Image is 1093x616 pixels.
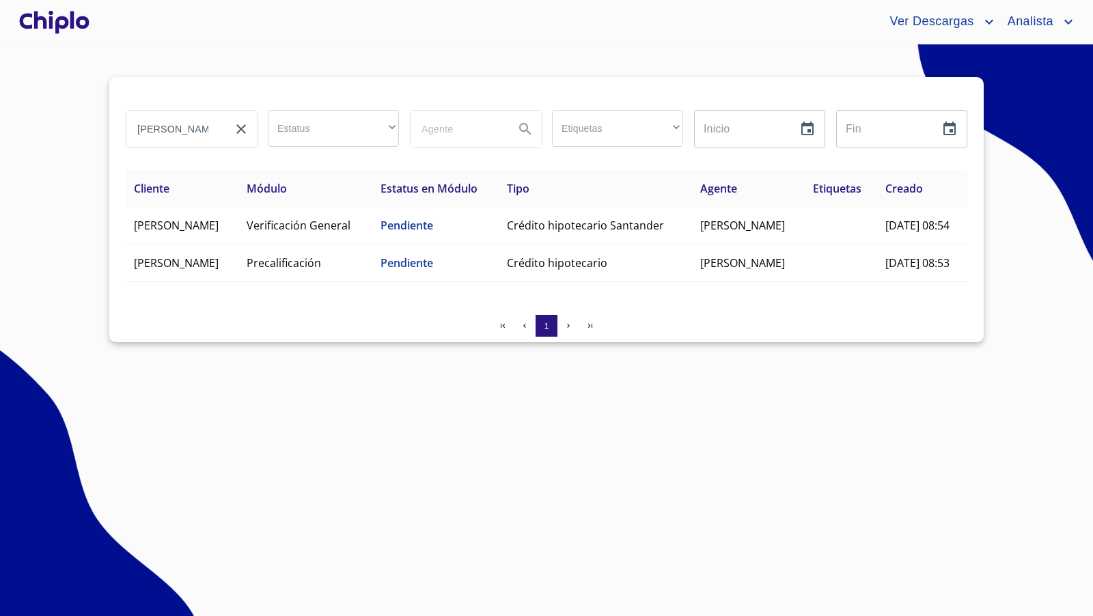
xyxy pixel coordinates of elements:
span: Pendiente [381,218,433,233]
button: 1 [536,315,557,337]
span: Módulo [247,181,287,196]
div: ​ [268,110,399,147]
span: [DATE] 08:54 [885,218,950,233]
input: search [411,111,503,148]
span: [PERSON_NAME] [134,255,219,270]
span: Pendiente [381,255,433,270]
span: Agente [700,181,737,196]
button: account of current user [879,11,997,33]
span: Creado [885,181,923,196]
span: [PERSON_NAME] [700,255,785,270]
span: Ver Descargas [879,11,980,33]
span: Tipo [507,181,529,196]
span: Analista [997,11,1060,33]
span: Crédito hipotecario [507,255,607,270]
input: search [126,111,219,148]
span: Estatus en Módulo [381,181,478,196]
span: [DATE] 08:53 [885,255,950,270]
button: account of current user [997,11,1077,33]
button: clear input [225,113,258,145]
span: [PERSON_NAME] [134,218,219,233]
div: ​ [552,110,683,147]
span: Crédito hipotecario Santander [507,218,664,233]
span: 1 [544,321,549,331]
span: [PERSON_NAME] [700,218,785,233]
button: Search [509,113,542,145]
span: Etiquetas [813,181,861,196]
span: Cliente [134,181,169,196]
span: Verificación General [247,218,350,233]
span: Precalificación [247,255,321,270]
